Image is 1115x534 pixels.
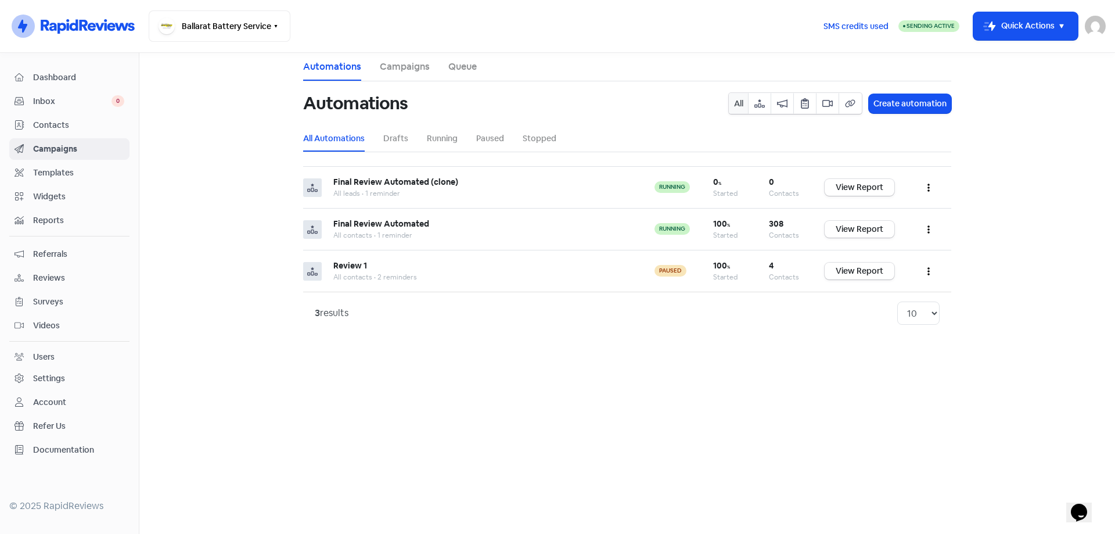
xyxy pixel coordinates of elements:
[111,95,124,107] span: 0
[33,420,124,432] span: Refer Us
[713,230,746,241] div: Started
[476,132,504,145] a: Paused
[33,214,124,227] span: Reports
[973,12,1078,40] button: Quick Actions
[383,132,408,145] a: Drafts
[333,177,458,187] b: Final Review Automated (clone)
[907,22,955,30] span: Sending Active
[303,132,365,145] a: All Automations
[9,291,130,313] a: Surveys
[333,188,631,199] div: All leads • 1 reminder
[33,248,124,260] span: Referrals
[9,67,130,88] a: Dashboard
[769,272,801,282] div: Contacts
[727,264,730,270] span: %
[333,218,429,229] b: Final Review Automated
[9,346,130,368] a: Users
[303,85,408,122] h1: Automations
[380,60,430,74] a: Campaigns
[654,181,690,193] span: running
[814,19,898,31] a: SMS credits used
[33,396,66,408] div: Account
[33,95,111,107] span: Inbox
[33,296,124,308] span: Surveys
[9,315,130,336] a: Videos
[9,162,130,184] a: Templates
[315,306,348,320] div: results
[9,91,130,112] a: Inbox 0
[869,94,951,113] button: Create automation
[523,132,556,145] a: Stopped
[333,260,367,271] b: Review 1
[448,60,477,74] a: Queue
[303,60,361,74] a: Automations
[825,263,894,279] a: View Report
[769,260,774,271] b: 4
[33,71,124,84] span: Dashboard
[769,177,774,187] b: 0
[33,119,124,131] span: Contacts
[1066,488,1103,522] iframe: chat widget
[1085,16,1106,37] img: User
[427,132,458,145] a: Running
[9,267,130,289] a: Reviews
[727,223,730,228] span: %
[769,218,783,229] b: 308
[33,444,124,456] span: Documentation
[9,415,130,437] a: Refer Us
[713,177,721,187] b: 0
[825,221,894,238] a: View Report
[315,307,320,319] strong: 3
[9,210,130,231] a: Reports
[769,230,801,241] div: Contacts
[9,243,130,265] a: Referrals
[333,230,631,241] div: All contacts • 1 reminder
[713,260,730,271] b: 100
[769,188,801,199] div: Contacts
[654,223,690,235] span: running
[729,93,749,114] button: All
[9,114,130,136] a: Contacts
[149,10,290,42] button: Ballarat Battery Service
[713,218,730,229] b: 100
[823,20,889,33] span: SMS credits used
[33,372,65,385] div: Settings
[9,186,130,207] a: Widgets
[9,368,130,389] a: Settings
[718,181,721,186] span: %
[33,191,124,203] span: Widgets
[9,392,130,413] a: Account
[713,188,746,199] div: Started
[333,272,631,282] div: All contacts • 2 reminders
[9,499,130,513] div: © 2025 RapidReviews
[825,179,894,196] a: View Report
[33,351,55,363] div: Users
[898,19,959,33] a: Sending Active
[713,272,746,282] div: Started
[33,167,124,179] span: Templates
[33,143,124,155] span: Campaigns
[33,320,124,332] span: Videos
[33,272,124,284] span: Reviews
[654,265,686,277] span: paused
[9,138,130,160] a: Campaigns
[9,439,130,461] a: Documentation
